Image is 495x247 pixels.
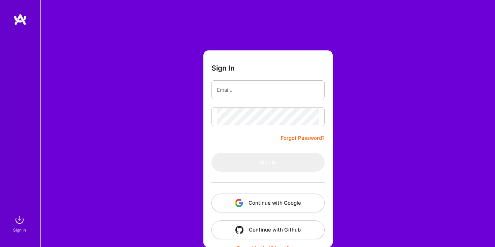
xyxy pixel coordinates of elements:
div: Sign In [13,227,26,234]
button: Continue with Github [211,220,325,239]
h3: Sign In [211,64,235,72]
button: Sign In [211,153,325,172]
img: icon [235,199,243,207]
img: logo [13,13,27,26]
a: sign inSign In [14,213,26,234]
a: Forgot Password? [281,134,325,142]
img: icon [235,226,243,234]
input: Email... [217,81,319,98]
button: Continue with Google [211,194,325,212]
img: sign in [13,213,26,227]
